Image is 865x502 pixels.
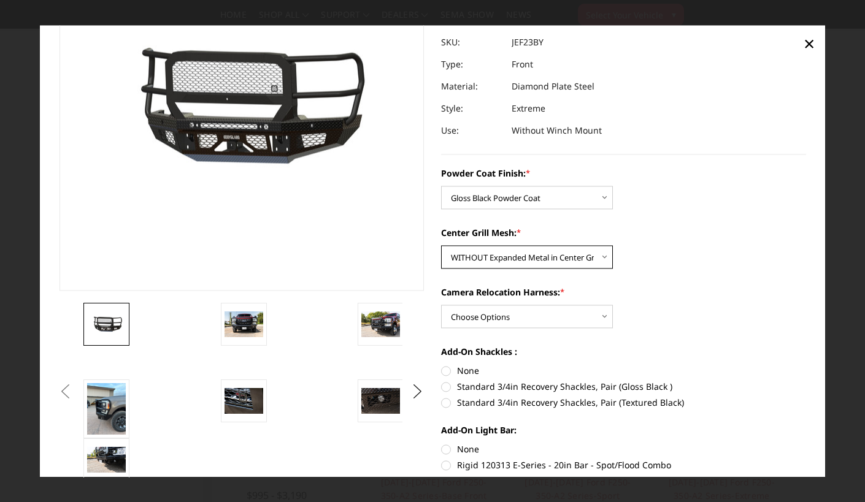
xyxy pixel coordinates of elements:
[87,316,126,333] img: 2023-2025 Ford F250-350 - FT Series - Extreme Front Bumper
[225,311,263,337] img: 2023-2025 Ford F250-350 - FT Series - Extreme Front Bumper
[361,311,400,337] img: 2023-2025 Ford F250-350 - FT Series - Extreme Front Bumper
[441,167,806,180] label: Powder Coat Finish:
[87,447,126,473] img: 2023-2025 Ford F250-350 - FT Series - Extreme Front Bumper
[441,120,502,142] dt: Use:
[804,31,815,57] span: ×
[441,345,806,358] label: Add-On Shackles :
[225,388,263,414] img: 2023-2025 Ford F250-350 - FT Series - Extreme Front Bumper
[441,424,806,436] label: Add-On Light Bar:
[512,53,533,75] dd: Front
[441,458,806,471] label: Rigid 120313 E-Series - 20in Bar - Spot/Flood Combo
[441,380,806,393] label: Standard 3/4in Recovery Shackles, Pair (Gloss Black )
[409,383,427,401] button: Next
[512,97,545,120] dd: Extreme
[441,31,502,53] dt: SKU:
[87,383,126,435] img: 2023-2025 Ford F250-350 - FT Series - Extreme Front Bumper
[441,97,502,120] dt: Style:
[799,34,819,54] a: Close
[361,388,400,414] img: 2023-2025 Ford F250-350 - FT Series - Extreme Front Bumper
[512,75,594,97] dd: Diamond Plate Steel
[441,75,502,97] dt: Material:
[441,396,806,409] label: Standard 3/4in Recovery Shackles, Pair (Textured Black)
[56,383,75,401] button: Previous
[441,286,806,299] label: Camera Relocation Harness:
[441,443,806,455] label: None
[512,31,544,53] dd: JEF23BY
[512,120,602,142] dd: Without Winch Mount
[441,53,502,75] dt: Type:
[441,226,806,239] label: Center Grill Mesh:
[804,443,865,502] iframe: Chat Widget
[441,364,806,377] label: None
